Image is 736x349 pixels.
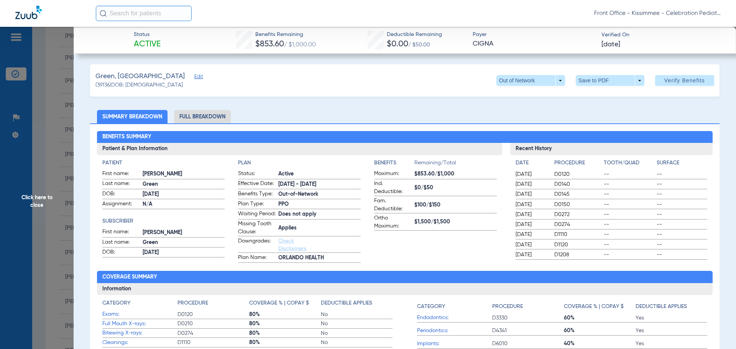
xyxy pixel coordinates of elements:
span: Effective Date: [238,180,276,189]
span: -- [604,221,654,228]
span: CIGNA [473,39,595,49]
div: Chat Widget [698,312,736,349]
h3: Information [97,283,713,295]
app-breakdown-title: Tooth/Quad [604,159,654,170]
input: Search for patients [96,6,192,21]
span: [DATE] [516,251,548,259]
h4: Tooth/Quad [604,159,654,167]
span: $0.00 [387,40,408,48]
span: 60% [564,327,636,334]
span: -- [657,221,707,228]
span: Maximum: [374,170,412,179]
span: Yes [636,327,707,334]
h4: Date [516,159,548,167]
h4: Benefits [374,159,414,167]
app-breakdown-title: Subscriber [102,217,225,225]
span: 80% [249,320,321,328]
span: D1208 [554,251,601,259]
span: D4341 [492,327,564,334]
span: ORLANDO HEALTH [278,254,361,262]
span: $1,500/$1,500 [414,218,497,226]
h2: Coverage Summary [97,271,713,283]
span: First name: [102,170,140,179]
app-breakdown-title: Category [102,299,177,310]
app-breakdown-title: Procedure [492,299,564,313]
span: -- [604,180,654,188]
span: 60% [564,314,636,322]
h4: Procedure [177,299,208,307]
span: Yes [636,340,707,347]
span: D3330 [492,314,564,322]
span: (39136) DOB: [DEMOGRAPHIC_DATA] [95,81,183,89]
h4: Procedure [554,159,601,167]
span: Out-of-Network [278,190,361,198]
span: -- [604,190,654,198]
span: [DATE] [601,40,620,49]
span: [DATE] [516,221,548,228]
span: D0150 [554,201,601,208]
span: [PERSON_NAME] [143,229,225,237]
span: Deductible Remaining [387,31,442,39]
span: -- [604,170,654,178]
span: 80% [249,329,321,337]
app-breakdown-title: Benefits [374,159,414,170]
span: No [321,320,393,328]
img: Zuub Logo [15,6,42,19]
span: Front Office - Kissimmee - Celebration Pediatric Dentistry [594,10,721,17]
app-breakdown-title: Procedure [177,299,249,310]
span: Green [143,239,225,247]
span: PPO [278,200,361,208]
span: D0274 [554,221,601,228]
span: Remaining/Total [414,159,497,170]
span: Benefits Type: [238,190,276,199]
span: [PERSON_NAME] [143,170,225,178]
span: Active [278,170,361,178]
span: Last name: [102,180,140,189]
span: Status [134,31,161,39]
span: D0272 [554,211,601,218]
h3: Recent History [510,143,713,155]
span: -- [604,251,654,259]
span: Full Mouth X-rays: [102,320,177,328]
app-breakdown-title: Deductible Applies [636,299,707,313]
span: N/A [143,200,225,208]
span: Benefits Remaining [255,31,316,39]
button: Out of Network [496,75,565,86]
span: 40% [564,340,636,347]
li: Full Breakdown [174,110,231,123]
span: Yes [636,314,707,322]
span: [DATE] [143,249,225,257]
span: $100/$150 [414,201,497,209]
span: -- [604,241,654,249]
span: Green, [GEOGRAPHIC_DATA] [95,72,185,81]
span: Downgrades: [238,237,276,252]
span: [DATE] - [DATE] [278,180,361,188]
span: No [321,311,393,318]
span: DOB: [102,248,140,257]
span: [DATE] [516,180,548,188]
span: [DATE] [516,190,548,198]
span: Verified On [601,31,724,39]
span: -- [657,170,707,178]
span: [DATE] [516,241,548,249]
span: Plan Name: [238,254,276,263]
span: Plan Type: [238,200,276,209]
span: [DATE] [143,190,225,198]
h4: Coverage % | Copay $ [564,303,624,311]
span: -- [604,201,654,208]
span: -- [657,190,707,198]
span: D1110 [554,231,601,238]
span: / $1,000.00 [284,42,316,48]
span: -- [657,241,707,249]
h4: Category [417,303,445,311]
app-breakdown-title: Surface [657,159,707,170]
span: Waiting Period: [238,210,276,219]
app-breakdown-title: Patient [102,159,225,167]
span: $0/$50 [414,184,497,192]
h4: Procedure [492,303,523,311]
span: Verify Benefits [664,77,705,84]
h4: Category [102,299,130,307]
span: Last name: [102,238,140,247]
span: Fam. Deductible: [374,197,412,213]
span: First name: [102,228,140,237]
